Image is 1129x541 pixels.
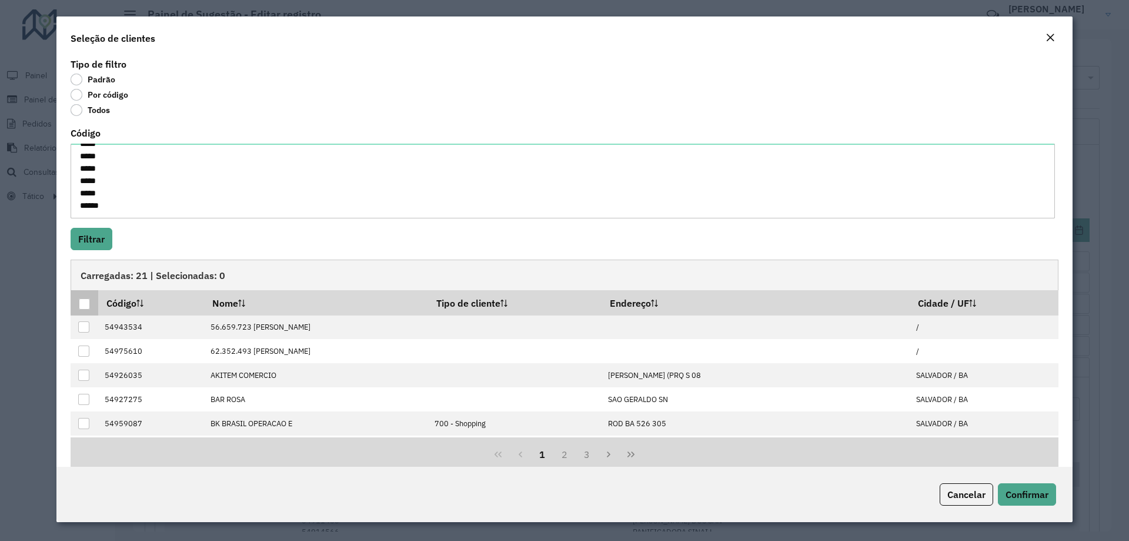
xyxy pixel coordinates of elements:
[98,387,204,411] td: 54927275
[531,443,553,466] button: 1
[910,316,1058,340] td: /
[71,57,126,71] label: Tipo de filtro
[71,31,155,45] h4: Seleção de clientes
[553,443,576,466] button: 2
[998,483,1056,506] button: Confirmar
[205,290,429,315] th: Nome
[602,387,910,411] td: SAO GERALDO SN
[910,411,1058,436] td: SALVADOR / BA
[98,290,204,315] th: Código
[947,489,986,500] span: Cancelar
[602,363,910,387] td: [PERSON_NAME] (PRQ S 08
[910,363,1058,387] td: SALVADOR / BA
[205,316,429,340] td: 56.659.723 [PERSON_NAME]
[576,443,598,466] button: 3
[620,443,642,466] button: Last Page
[602,436,910,460] td: CASCALHEIRA 16
[71,74,115,85] label: Padrão
[71,126,101,140] label: Código
[205,363,429,387] td: AKITEM COMERCIO
[205,387,429,411] td: BAR ROSA
[598,443,620,466] button: Next Page
[910,387,1058,411] td: SALVADOR / BA
[71,89,128,101] label: Por código
[98,316,204,340] td: 54943534
[602,411,910,436] td: ROD BA 526 305
[205,436,429,460] td: CHALELEANDRO DE JE
[98,411,204,436] td: 54959087
[910,436,1058,460] td: SALVADOR / BA
[98,339,204,363] td: 54975610
[98,363,204,387] td: 54926035
[940,483,993,506] button: Cancelar
[428,290,602,315] th: Tipo de cliente
[1046,33,1055,42] em: Fechar
[71,228,112,250] button: Filtrar
[71,104,110,116] label: Todos
[910,339,1058,363] td: /
[205,339,429,363] td: 62.352.493 [PERSON_NAME]
[910,290,1058,315] th: Cidade / UF
[1006,489,1048,500] span: Confirmar
[602,290,910,315] th: Endereço
[98,436,204,460] td: 54923123
[1042,31,1058,46] button: Close
[428,411,602,436] td: 700 - Shopping
[71,260,1058,290] div: Carregadas: 21 | Selecionadas: 0
[205,411,429,436] td: BK BRASIL OPERACAO E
